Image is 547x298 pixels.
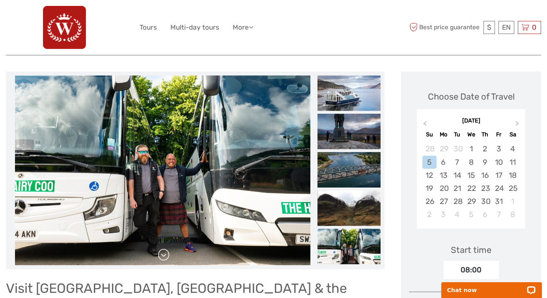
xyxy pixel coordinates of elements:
div: Choose Tuesday, October 21st, 2025 [450,182,464,195]
img: c00f10e297e74195a7b1d9c01de90e50_slider_thumbnail.jpg [317,190,381,226]
img: 742-83ef3242-0fcf-4e4b-9c00-44b4ddc54f43_logo_big.png [43,6,86,49]
div: Choose Tuesday, October 7th, 2025 [450,156,464,169]
div: Choose Friday, November 7th, 2025 [492,208,506,221]
button: Next Month [512,119,525,132]
div: Choose Wednesday, October 15th, 2025 [464,169,478,182]
div: Fr [492,129,506,140]
div: Choose Wednesday, October 1st, 2025 [464,142,478,155]
div: Choose Sunday, October 19th, 2025 [422,182,436,195]
a: Multi-day tours [170,22,219,33]
div: Choose Sunday, September 28th, 2025 [422,142,436,155]
div: Choose Tuesday, November 4th, 2025 [450,208,464,221]
div: Choose Monday, October 13th, 2025 [437,169,450,182]
div: Start time [451,244,491,256]
div: month 2025-10 [419,142,523,221]
div: Choose Sunday, November 2nd, 2025 [422,208,436,221]
div: Choose Tuesday, October 14th, 2025 [450,169,464,182]
div: We [464,129,478,140]
div: Choose Friday, October 17th, 2025 [492,169,506,182]
div: [DATE] [417,117,525,125]
img: 6709c347d5654a3eb4ee2cee7c6fcf88_slider_thumbnail.jpg [317,75,381,111]
iframe: LiveChat chat widget [436,273,547,298]
div: Choose Friday, October 10th, 2025 [492,156,506,169]
a: More [233,22,253,33]
div: Choose Saturday, November 1st, 2025 [506,195,519,208]
div: Choose Sunday, October 12th, 2025 [422,169,436,182]
div: Choose Tuesday, September 30th, 2025 [450,142,464,155]
div: Choose Thursday, October 23rd, 2025 [478,182,492,195]
div: Th [478,129,492,140]
div: Choose Thursday, November 6th, 2025 [478,208,492,221]
div: Choose Friday, October 31st, 2025 [492,195,506,208]
div: Choose Tuesday, October 28th, 2025 [450,195,464,208]
div: Choose Saturday, October 4th, 2025 [506,142,519,155]
div: Choose Saturday, October 11th, 2025 [506,156,519,169]
a: Tours [140,22,157,33]
div: Tu [450,129,464,140]
div: Choose Sunday, October 5th, 2025 [422,156,436,169]
div: Su [422,129,436,140]
div: Choose Saturday, November 8th, 2025 [506,208,519,221]
div: EN [498,21,514,34]
div: Choose Thursday, October 9th, 2025 [478,156,492,169]
div: Choose Wednesday, October 29th, 2025 [464,195,478,208]
div: Choose Friday, October 24th, 2025 [492,182,506,195]
div: Choose Saturday, October 18th, 2025 [506,169,519,182]
div: Choose Monday, October 20th, 2025 [437,182,450,195]
div: Choose Thursday, October 16th, 2025 [478,169,492,182]
div: Choose Saturday, October 25th, 2025 [506,182,519,195]
img: 24fafd6620754b42b244177974944fd2_slider_thumbnail.jpg [317,152,381,188]
div: Sa [506,129,519,140]
div: Choose Monday, October 27th, 2025 [437,195,450,208]
img: dce3a38dbc7745b3bb48a440c8fd5378_slider_thumbnail.jpg [317,229,381,264]
div: Choose Monday, November 3rd, 2025 [437,208,450,221]
div: Choose Monday, September 29th, 2025 [437,142,450,155]
div: Choose Wednesday, October 8th, 2025 [464,156,478,169]
div: Choose Monday, October 6th, 2025 [437,156,450,169]
img: 3e27a5ee9bf3402da573120f8c6a91e7_slider_thumbnail.jpg [317,114,381,149]
div: Mo [437,129,450,140]
span: 0 [531,23,538,31]
div: Choose Date of Travel [428,91,515,103]
div: Choose Wednesday, November 5th, 2025 [464,208,478,221]
img: dce3a38dbc7745b3bb48a440c8fd5378_main_slider.jpg [15,75,310,265]
div: 08:00 [444,261,499,279]
div: Choose Sunday, October 26th, 2025 [422,195,436,208]
div: Choose Thursday, October 30th, 2025 [478,195,492,208]
span: Best price guarantee [407,21,482,34]
button: Previous Month [418,119,430,132]
div: Choose Thursday, October 2nd, 2025 [478,142,492,155]
span: $ [487,23,491,31]
div: Choose Friday, October 3rd, 2025 [492,142,506,155]
div: Choose Wednesday, October 22nd, 2025 [464,182,478,195]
